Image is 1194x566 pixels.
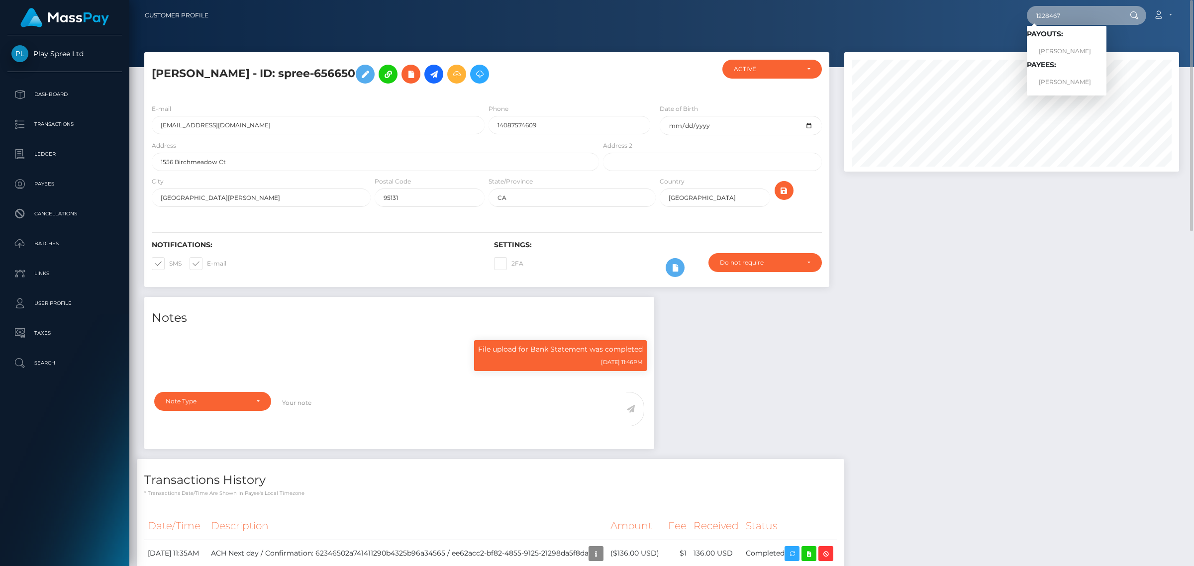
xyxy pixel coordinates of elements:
[11,236,118,251] p: Batches
[494,241,821,249] h6: Settings:
[11,296,118,311] p: User Profile
[144,512,207,540] th: Date/Time
[489,104,508,113] label: Phone
[152,241,479,249] h6: Notifications:
[7,231,122,256] a: Batches
[11,206,118,221] p: Cancellations
[478,344,643,355] p: File upload for Bank Statement was completed
[601,359,643,366] small: [DATE] 11:46PM
[7,201,122,226] a: Cancellations
[7,321,122,346] a: Taxes
[7,142,122,167] a: Ledger
[11,45,28,62] img: Play Spree Ltd
[166,397,248,405] div: Note Type
[7,82,122,107] a: Dashboard
[11,326,118,341] p: Taxes
[665,512,690,540] th: Fee
[7,112,122,137] a: Transactions
[154,392,271,411] button: Note Type
[190,257,226,270] label: E-mail
[494,257,523,270] label: 2FA
[660,177,685,186] label: Country
[603,141,632,150] label: Address 2
[7,49,122,58] span: Play Spree Ltd
[145,5,208,26] a: Customer Profile
[7,351,122,376] a: Search
[489,177,533,186] label: State/Province
[607,512,665,540] th: Amount
[1027,6,1120,25] input: Search...
[152,141,176,150] label: Address
[144,489,837,497] p: * Transactions date/time are shown in payee's local timezone
[690,512,742,540] th: Received
[152,60,594,89] h5: [PERSON_NAME] - ID: spree-656650
[722,60,821,79] button: ACTIVE
[720,259,799,267] div: Do not require
[734,65,798,73] div: ACTIVE
[152,177,164,186] label: City
[1027,61,1106,69] h6: Payees:
[207,512,607,540] th: Description
[375,177,411,186] label: Postal Code
[152,104,171,113] label: E-mail
[7,261,122,286] a: Links
[1027,42,1106,61] a: [PERSON_NAME]
[11,356,118,371] p: Search
[11,147,118,162] p: Ledger
[11,177,118,191] p: Payees
[660,104,698,113] label: Date of Birth
[11,87,118,102] p: Dashboard
[742,512,837,540] th: Status
[11,266,118,281] p: Links
[20,8,109,27] img: MassPay Logo
[7,291,122,316] a: User Profile
[152,309,647,327] h4: Notes
[708,253,822,272] button: Do not require
[144,472,837,489] h4: Transactions History
[424,65,443,84] a: Initiate Payout
[7,172,122,196] a: Payees
[11,117,118,132] p: Transactions
[152,257,182,270] label: SMS
[1027,30,1106,38] h6: Payouts:
[1027,73,1106,92] a: [PERSON_NAME]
